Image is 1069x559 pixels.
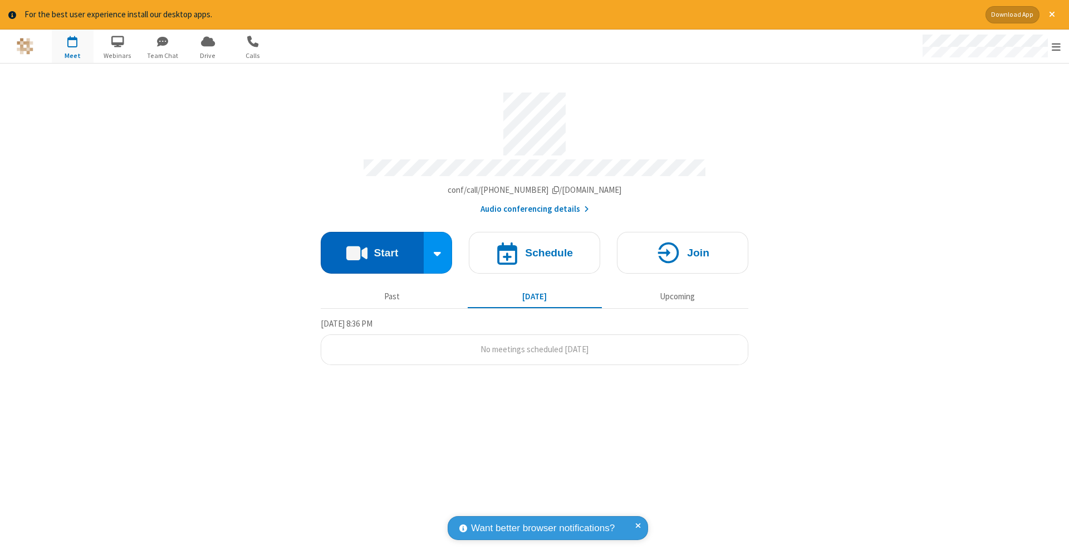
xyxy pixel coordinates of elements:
div: For the best user experience install our desktop apps. [24,8,977,21]
section: Account details [321,84,748,215]
button: Close alert [1043,6,1061,23]
h4: Start [374,247,398,258]
button: Past [325,286,459,308]
span: No meetings scheduled [DATE] [480,344,589,354]
button: Download App [985,6,1039,23]
h4: Join [687,247,709,258]
button: Upcoming [610,286,744,308]
span: Calls [232,51,274,61]
span: Team Chat [142,51,184,61]
h4: Schedule [525,247,573,258]
div: Start conference options [424,232,453,274]
span: Meet [52,51,94,61]
span: Drive [187,51,229,61]
img: QA Selenium DO NOT DELETE OR CHANGE [17,38,33,55]
section: Today's Meetings [321,317,748,365]
span: Webinars [97,51,139,61]
button: Schedule [469,232,600,274]
button: [DATE] [468,286,602,308]
div: Open menu [912,30,1069,63]
span: [DATE] 8:36 PM [321,318,372,329]
span: Want better browser notifications? [471,521,615,536]
button: Start [321,232,424,274]
button: Copy my meeting room linkCopy my meeting room link [448,184,622,197]
button: Join [617,232,748,274]
button: Audio conferencing details [480,203,589,216]
span: Copy my meeting room link [448,184,622,195]
button: Logo [4,30,46,63]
